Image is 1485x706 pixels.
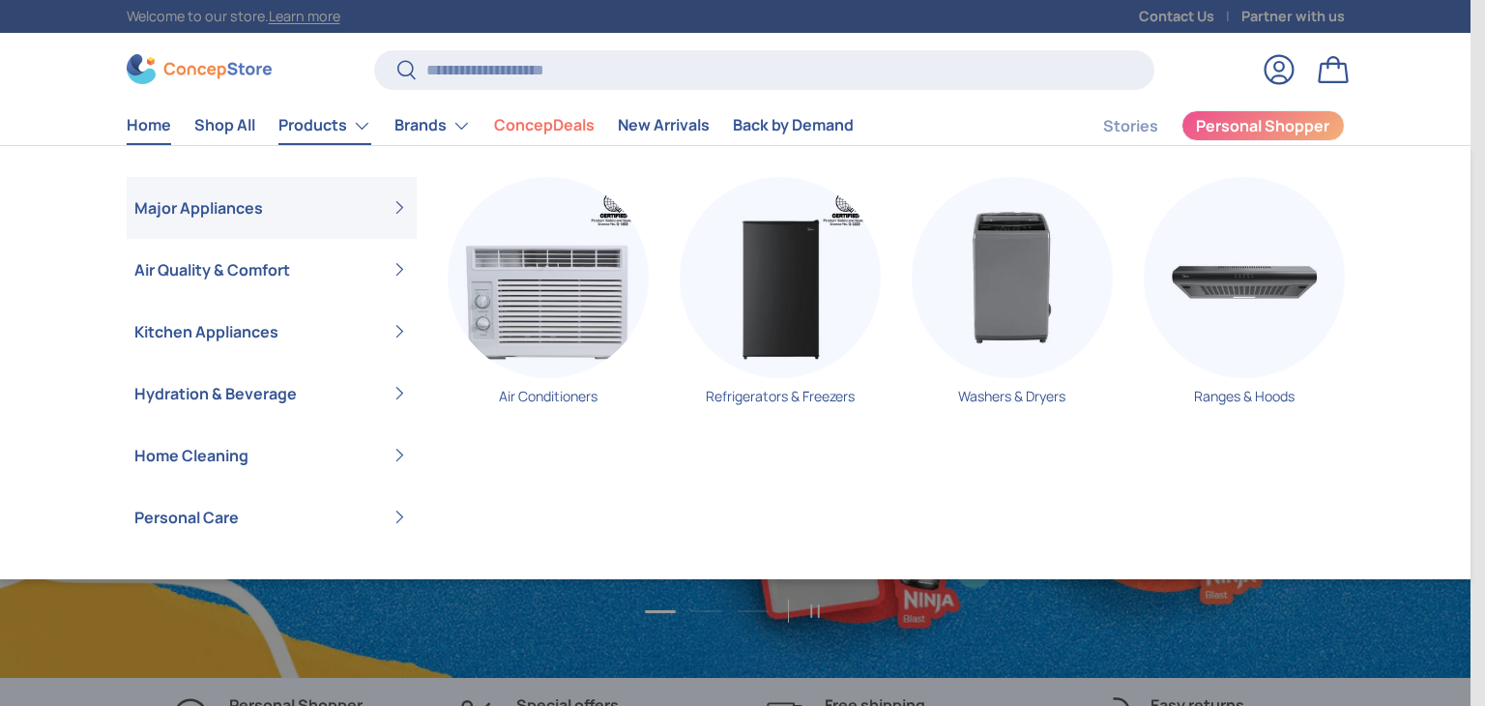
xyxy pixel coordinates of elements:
[194,106,255,144] a: Shop All
[494,106,595,144] a: ConcepDeals
[618,106,710,144] a: New Arrivals
[127,106,171,144] a: Home
[1057,106,1345,145] nav: Secondary
[383,106,482,145] summary: Brands
[733,106,854,144] a: Back by Demand
[1181,110,1345,141] a: Personal Shopper
[1103,107,1158,145] a: Stories
[127,54,272,84] img: ConcepStore
[267,106,383,145] summary: Products
[127,106,854,145] nav: Primary
[1196,118,1329,133] span: Personal Shopper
